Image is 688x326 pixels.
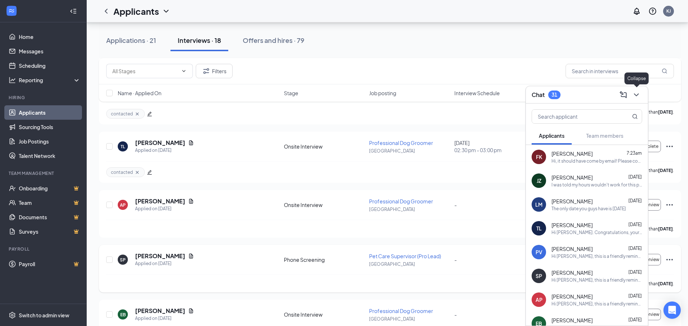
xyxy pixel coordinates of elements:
span: Professional Dog Groomer [369,140,433,146]
h3: Chat [532,91,545,99]
div: Applied on [DATE] [135,147,194,154]
a: PayrollCrown [19,257,81,271]
div: Reporting [19,76,81,84]
div: EB [120,312,126,318]
span: - [454,311,457,318]
input: All Stages [112,67,178,75]
span: - [454,256,457,263]
svg: Document [188,140,194,146]
svg: QuestionInfo [648,7,657,16]
span: [PERSON_NAME] [551,174,593,181]
h5: [PERSON_NAME] [135,307,185,315]
svg: MagnifyingGlass [662,68,667,74]
svg: ChevronDown [162,7,170,16]
span: Applicants [539,132,564,139]
a: Talent Network [19,149,81,163]
h5: [PERSON_NAME] [135,139,185,147]
span: Stage [284,89,298,97]
svg: Ellipses [665,142,674,151]
span: Name · Applied On [118,89,161,97]
span: edit [147,111,152,116]
button: ChevronDown [631,89,642,101]
span: 02:30 pm - 03:00 pm [454,146,535,154]
div: Hi [PERSON_NAME], this is a friendly reminder. Please select a meeting time slot for your Profess... [551,253,642,259]
a: Job Postings [19,134,81,149]
input: Search in interviews [566,64,674,78]
div: Hi [PERSON_NAME]. Congratulations, your meeting with PetSuites for Professional Dog Groomer at [G... [551,229,642,235]
div: Applied on [DATE] [135,315,194,322]
div: Hi [PERSON_NAME], this is a friendly reminder. Please select a meeting time slot for your Profess... [551,301,642,307]
span: 7:23am [627,150,642,156]
a: SurveysCrown [19,224,81,239]
span: [PERSON_NAME] [551,317,593,324]
svg: ChevronDown [181,68,187,74]
b: [DATE] [658,168,673,173]
a: OnboardingCrown [19,181,81,195]
a: Messages [19,44,81,58]
span: [DATE] [628,269,642,275]
span: Professional Dog Groomer [369,308,433,314]
svg: Document [188,253,194,259]
b: [DATE] [658,226,673,232]
svg: ChevronDown [632,91,641,99]
a: DocumentsCrown [19,210,81,224]
svg: Ellipses [665,201,674,209]
span: [PERSON_NAME] [551,221,593,229]
svg: Document [188,308,194,314]
a: Home [19,30,81,44]
div: I was told my hours wouldn't work for this position [551,182,642,188]
p: [GEOGRAPHIC_DATA] [369,206,450,212]
div: Open Intercom Messenger [663,301,681,319]
svg: Ellipses [665,255,674,264]
div: Hiring [9,94,79,101]
div: Hi, it should have come by email! Please confirm your email address for me? [551,158,642,164]
svg: Analysis [9,76,16,84]
span: - [454,202,457,208]
p: [GEOGRAPHIC_DATA] [369,261,450,267]
div: JZ [537,177,541,184]
div: Onsite Interview [284,311,365,318]
a: TeamCrown [19,195,81,210]
div: TL [121,144,125,150]
span: [DATE] [628,317,642,322]
div: Team Management [9,170,79,176]
div: [DATE] [454,139,535,154]
div: The only date you guys have is [DATE] [551,206,626,212]
b: [DATE] [658,281,673,286]
div: Payroll [9,246,79,252]
span: [DATE] [628,222,642,227]
div: Offers and hires · 79 [243,36,304,45]
svg: Cross [134,111,140,117]
input: Search applicant [532,110,618,123]
span: contacted [111,111,133,117]
span: Job posting [369,89,396,97]
span: Team members [586,132,623,139]
span: [PERSON_NAME] [551,269,593,276]
span: Pet Care Supervisor (Pro Lead) [369,253,441,259]
div: Switch to admin view [19,312,69,319]
span: [PERSON_NAME] [551,198,593,205]
span: [DATE] [628,198,642,203]
svg: Notifications [632,7,641,16]
h1: Applicants [113,5,159,17]
p: [GEOGRAPHIC_DATA] [369,316,450,322]
span: [DATE] [628,246,642,251]
span: contacted [111,169,133,175]
b: [DATE] [658,109,673,115]
svg: Filter [202,67,211,75]
div: Onsite Interview [284,201,365,208]
div: TL [536,225,542,232]
div: AP [536,296,542,303]
div: Onsite Interview [284,143,365,150]
div: Applied on [DATE] [135,260,194,267]
p: [GEOGRAPHIC_DATA] [369,148,450,154]
svg: Cross [134,169,140,175]
button: ComposeMessage [618,89,629,101]
div: Applied on [DATE] [135,205,194,212]
svg: WorkstreamLogo [8,7,15,14]
svg: MagnifyingGlass [632,114,638,119]
svg: Settings [9,312,16,319]
div: 31 [551,92,557,98]
a: Applicants [19,105,81,120]
h5: [PERSON_NAME] [135,252,185,260]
